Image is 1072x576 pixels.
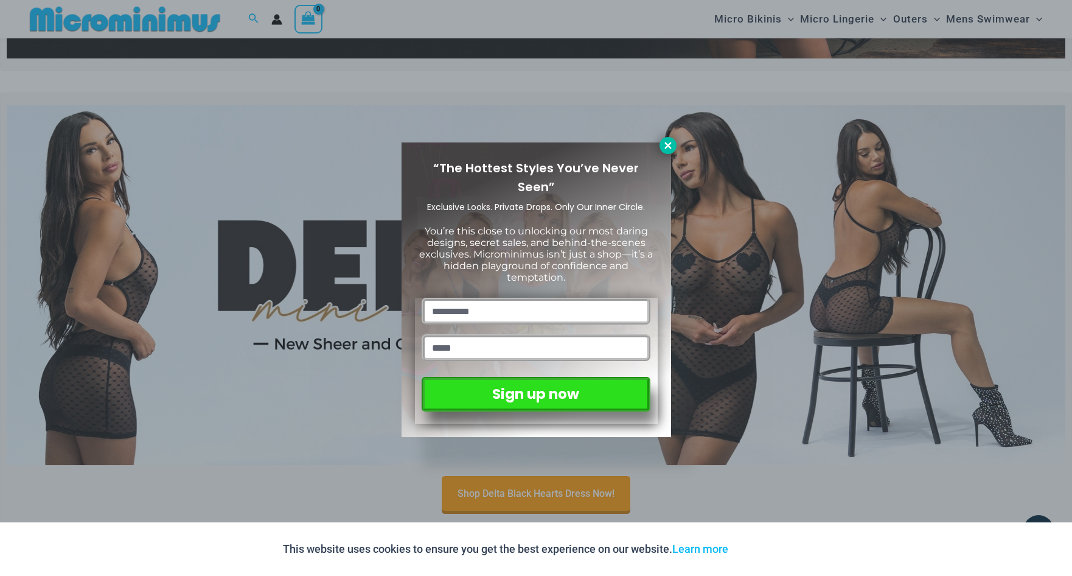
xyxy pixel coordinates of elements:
[422,377,650,412] button: Sign up now
[672,543,728,555] a: Learn more
[427,201,645,213] span: Exclusive Looks. Private Drops. Only Our Inner Circle.
[419,225,653,284] span: You’re this close to unlocking our most daring designs, secret sales, and behind-the-scenes exclu...
[660,137,677,154] button: Close
[433,160,639,195] span: “The Hottest Styles You’ve Never Seen”
[737,535,789,564] button: Accept
[283,540,728,558] p: This website uses cookies to ensure you get the best experience on our website.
